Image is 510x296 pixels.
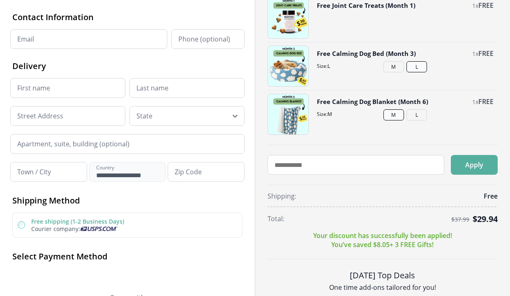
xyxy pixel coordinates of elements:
[268,192,296,201] span: Shipping:
[478,49,494,58] span: FREE
[451,216,469,223] span: $ 37.99
[268,269,498,281] h2: [DATE] Top Deals
[268,94,308,134] img: Free Calming Dog Blanket (Month 6)
[472,2,478,9] span: 1 x
[317,49,416,58] button: Free Calming Dog Bed (Month 3)
[472,50,478,58] span: 1 x
[268,214,284,223] span: Total:
[478,1,494,10] span: FREE
[383,61,404,72] button: M
[31,225,80,233] span: Courier company:
[383,109,404,120] button: M
[406,109,427,120] button: L
[12,12,94,23] span: Contact Information
[268,283,498,292] p: One time add-ons tailored for you!
[317,1,415,10] button: Free Joint Care Treats (Month 1)
[472,98,478,106] span: 1 x
[12,60,46,72] span: Delivery
[12,251,242,262] h2: Select Payment Method
[12,268,242,285] iframe: Secure payment button frame
[317,111,494,118] span: Size: M
[313,231,452,249] p: Your discount has successfully been applied! You’ve saved $ 8.05 + 3 FREE Gifts!
[31,217,124,225] label: Free shipping (1-2 Business Days)
[268,46,308,86] img: Free Calming Dog Bed (Month 3)
[317,62,494,69] span: Size: L
[478,97,494,106] span: FREE
[317,97,428,106] button: Free Calming Dog Blanket (Month 6)
[12,195,242,206] h2: Shipping Method
[484,192,498,201] span: Free
[406,61,427,72] button: L
[80,227,118,231] img: Usps courier company
[473,213,498,224] span: $ 29.94
[451,155,498,175] button: Apply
